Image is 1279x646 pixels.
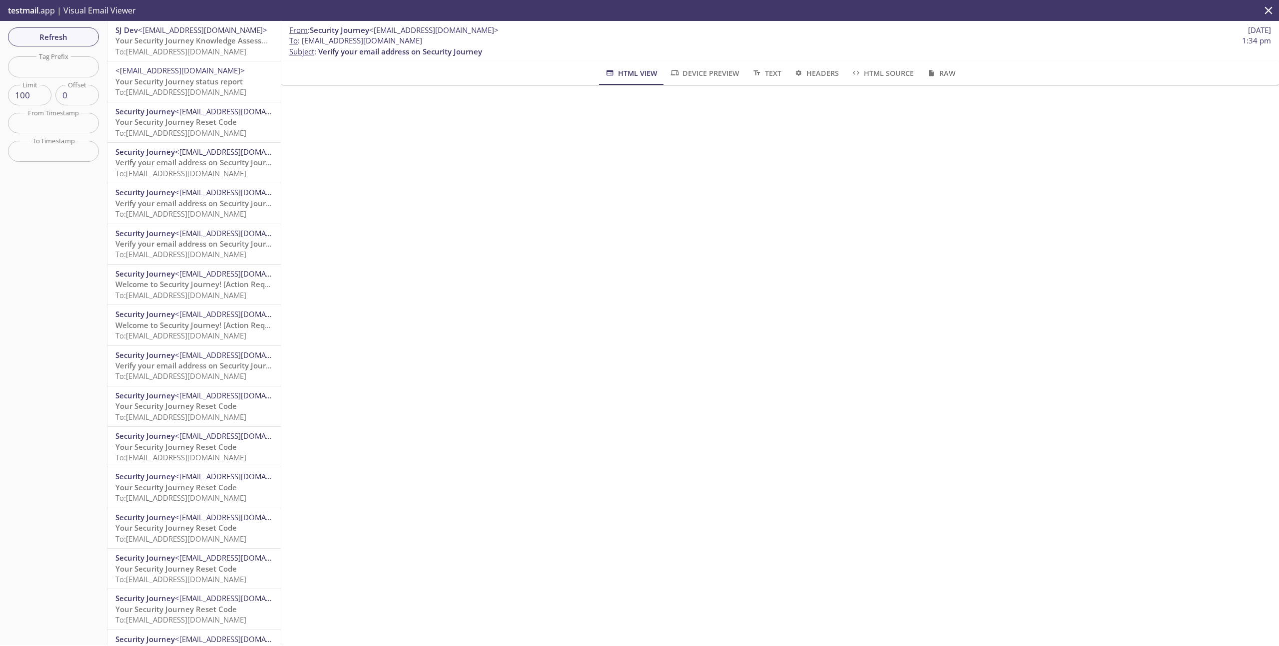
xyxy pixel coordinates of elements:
span: Refresh [16,30,91,43]
span: <[EMAIL_ADDRESS][DOMAIN_NAME]> [175,269,304,279]
span: Subject [289,46,314,56]
div: Security Journey<[EMAIL_ADDRESS][DOMAIN_NAME]>Verify your email address on Security JourneyTo:[EM... [107,346,281,386]
span: <[EMAIL_ADDRESS][DOMAIN_NAME]> [175,106,304,116]
div: Security Journey<[EMAIL_ADDRESS][DOMAIN_NAME]>Verify your email address on Security JourneyTo:[EM... [107,143,281,183]
span: Verify your email address on Security Journey [115,198,279,208]
span: To: [EMAIL_ADDRESS][DOMAIN_NAME] [115,412,246,422]
span: Security Journey [115,634,175,644]
span: Security Journey [115,553,175,563]
span: Security Journey [115,187,175,197]
span: Headers [793,67,839,79]
span: Verify your email address on Security Journey [115,157,279,167]
span: To: [EMAIL_ADDRESS][DOMAIN_NAME] [115,371,246,381]
span: testmail [8,5,38,16]
span: To [289,35,298,45]
span: Verify your email address on Security Journey [318,46,482,56]
span: <[EMAIL_ADDRESS][DOMAIN_NAME]> [175,553,304,563]
div: Security Journey<[EMAIL_ADDRESS][DOMAIN_NAME]>Your Security Journey Reset CodeTo:[EMAIL_ADDRESS][... [107,467,281,507]
span: Raw [926,67,955,79]
span: Security Journey [310,25,369,35]
span: To: [EMAIL_ADDRESS][DOMAIN_NAME] [115,615,246,625]
span: Security Journey [115,147,175,157]
span: Security Journey [115,593,175,603]
span: To: [EMAIL_ADDRESS][DOMAIN_NAME] [115,574,246,584]
span: To: [EMAIL_ADDRESS][DOMAIN_NAME] [115,87,246,97]
span: [DATE] [1248,25,1271,35]
span: To: [EMAIL_ADDRESS][DOMAIN_NAME] [115,168,246,178]
span: <[EMAIL_ADDRESS][DOMAIN_NAME]> [175,309,304,319]
span: Security Journey [115,471,175,481]
span: To: [EMAIL_ADDRESS][DOMAIN_NAME] [115,534,246,544]
span: Verify your email address on Security Journey [115,239,279,249]
span: Security Journey [115,309,175,319]
span: Your Security Journey Reset Code [115,523,237,533]
span: Device Preview [669,67,739,79]
span: <[EMAIL_ADDRESS][DOMAIN_NAME]> [175,350,304,360]
span: Security Journey [115,228,175,238]
span: From [289,25,308,35]
span: <[EMAIL_ADDRESS][DOMAIN_NAME]> [175,187,304,197]
span: Welcome to Security Journey! [Action Required] [115,279,286,289]
span: HTML View [605,67,657,79]
div: Security Journey<[EMAIL_ADDRESS][DOMAIN_NAME]>Your Security Journey Reset CodeTo:[EMAIL_ADDRESS][... [107,508,281,548]
div: Security Journey<[EMAIL_ADDRESS][DOMAIN_NAME]>Welcome to Security Journey! [Action Required]To:[E... [107,265,281,305]
span: <[EMAIL_ADDRESS][DOMAIN_NAME]> [175,471,304,481]
span: Security Journey [115,269,175,279]
div: Security Journey<[EMAIL_ADDRESS][DOMAIN_NAME]>Your Security Journey Reset CodeTo:[EMAIL_ADDRESS][... [107,102,281,142]
div: Security Journey<[EMAIL_ADDRESS][DOMAIN_NAME]>Verify your email address on Security JourneyTo:[EM... [107,183,281,223]
span: To: [EMAIL_ADDRESS][DOMAIN_NAME] [115,330,246,340]
span: Your Security Journey Reset Code [115,401,237,411]
span: <[EMAIL_ADDRESS][DOMAIN_NAME]> [138,25,267,35]
div: SJ Dev<[EMAIL_ADDRESS][DOMAIN_NAME]>Your Security Journey Knowledge Assessment is WaitingTo:[EMAI... [107,21,281,61]
span: To: [EMAIL_ADDRESS][DOMAIN_NAME] [115,128,246,138]
span: <[EMAIL_ADDRESS][DOMAIN_NAME]> [175,512,304,522]
span: Text [751,67,781,79]
span: Security Journey [115,512,175,522]
span: To: [EMAIL_ADDRESS][DOMAIN_NAME] [115,452,246,462]
span: <[EMAIL_ADDRESS][DOMAIN_NAME]> [115,65,245,75]
span: To: [EMAIL_ADDRESS][DOMAIN_NAME] [115,209,246,219]
span: <[EMAIL_ADDRESS][DOMAIN_NAME]> [175,228,304,238]
span: HTML Source [851,67,914,79]
span: 1:34 pm [1242,35,1271,46]
span: Your Security Journey Reset Code [115,604,237,614]
div: Security Journey<[EMAIL_ADDRESS][DOMAIN_NAME]>Your Security Journey Reset CodeTo:[EMAIL_ADDRESS][... [107,549,281,589]
span: Your Security Journey Reset Code [115,564,237,574]
span: Your Security Journey Reset Code [115,482,237,492]
span: To: [EMAIL_ADDRESS][DOMAIN_NAME] [115,46,246,56]
span: SJ Dev [115,25,138,35]
span: <[EMAIL_ADDRESS][DOMAIN_NAME]> [369,25,499,35]
p: : [289,35,1271,57]
span: <[EMAIL_ADDRESS][DOMAIN_NAME]> [175,593,304,603]
span: <[EMAIL_ADDRESS][DOMAIN_NAME]> [175,147,304,157]
div: Security Journey<[EMAIL_ADDRESS][DOMAIN_NAME]>Your Security Journey Reset CodeTo:[EMAIL_ADDRESS][... [107,589,281,629]
span: <[EMAIL_ADDRESS][DOMAIN_NAME]> [175,634,304,644]
span: Your Security Journey Reset Code [115,442,237,452]
div: Security Journey<[EMAIL_ADDRESS][DOMAIN_NAME]>Verify your email address on Security JourneyTo:[EM... [107,224,281,264]
span: : [289,25,499,35]
span: : [EMAIL_ADDRESS][DOMAIN_NAME] [289,35,422,46]
span: Verify your email address on Security Journey [115,360,279,370]
div: Security Journey<[EMAIL_ADDRESS][DOMAIN_NAME]>Your Security Journey Reset CodeTo:[EMAIL_ADDRESS][... [107,386,281,426]
span: Your Security Journey Reset Code [115,117,237,127]
span: Your Security Journey Knowledge Assessment is Waiting [115,35,318,45]
button: Refresh [8,27,99,46]
span: To: [EMAIL_ADDRESS][DOMAIN_NAME] [115,493,246,503]
div: Security Journey<[EMAIL_ADDRESS][DOMAIN_NAME]>Your Security Journey Reset CodeTo:[EMAIL_ADDRESS][... [107,427,281,467]
span: Your Security Journey status report [115,76,243,86]
div: <[EMAIL_ADDRESS][DOMAIN_NAME]>Your Security Journey status reportTo:[EMAIL_ADDRESS][DOMAIN_NAME] [107,61,281,101]
span: Welcome to Security Journey! [Action Required] [115,320,286,330]
span: <[EMAIL_ADDRESS][DOMAIN_NAME]> [175,390,304,400]
div: Security Journey<[EMAIL_ADDRESS][DOMAIN_NAME]>Welcome to Security Journey! [Action Required]To:[E... [107,305,281,345]
span: Security Journey [115,106,175,116]
span: Security Journey [115,390,175,400]
span: To: [EMAIL_ADDRESS][DOMAIN_NAME] [115,249,246,259]
span: To: [EMAIL_ADDRESS][DOMAIN_NAME] [115,290,246,300]
span: Security Journey [115,350,175,360]
span: <[EMAIL_ADDRESS][DOMAIN_NAME]> [175,431,304,441]
span: Security Journey [115,431,175,441]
